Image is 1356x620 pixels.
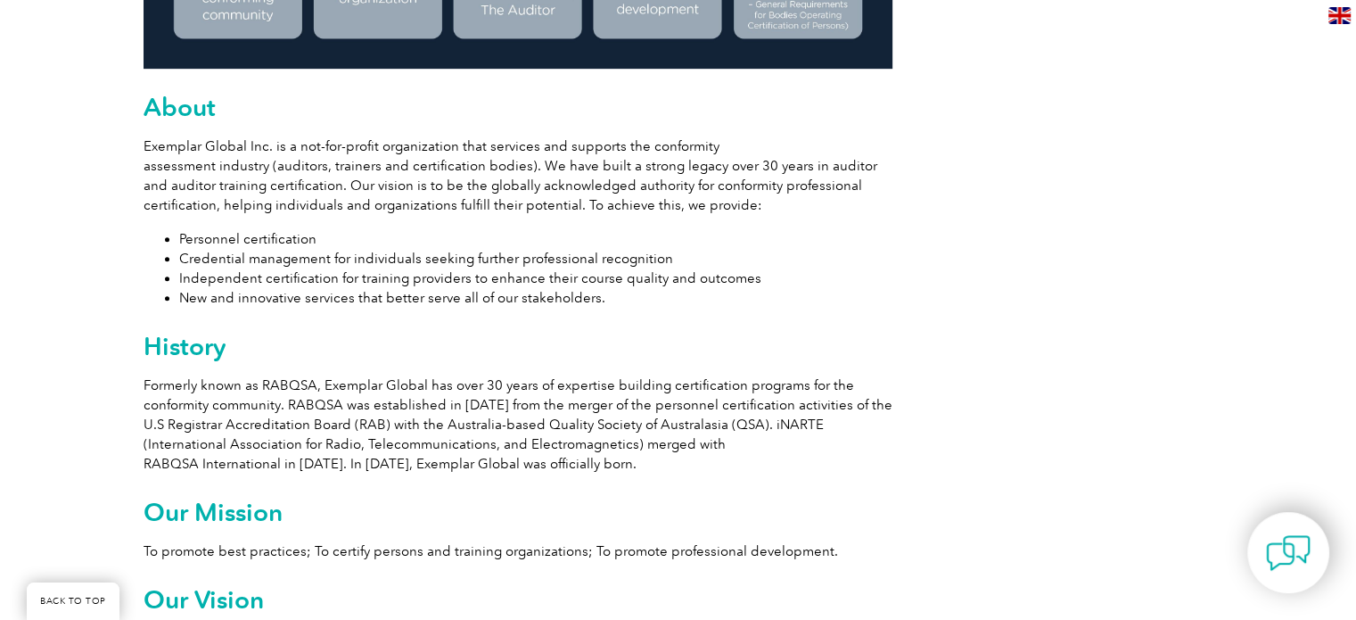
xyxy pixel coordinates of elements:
li: New and innovative services that better serve all of our stakeholders. [179,288,892,308]
img: en [1328,7,1351,24]
img: contact-chat.png [1266,531,1311,575]
p: Formerly known as RABQSA, Exemplar Global has over 30 years of expertise building certification p... [144,376,892,474]
a: BACK TO TOP [27,583,119,620]
b: Our Vision [144,584,264,615]
h2: About [144,93,892,121]
h2: History [144,332,892,360]
p: To promote best practices; To certify persons and training organizations; To promote professional... [144,541,892,561]
li: Independent certification for training providers to enhance their course quality and outcomes [179,269,892,288]
li: Credential management for individuals seeking further professional recognition [179,249,892,269]
li: Personnel certification [179,229,892,249]
h2: Our Mission [144,498,892,526]
p: Exemplar Global Inc. is a not-for-profit organization that services and supports the conformity a... [144,136,892,215]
